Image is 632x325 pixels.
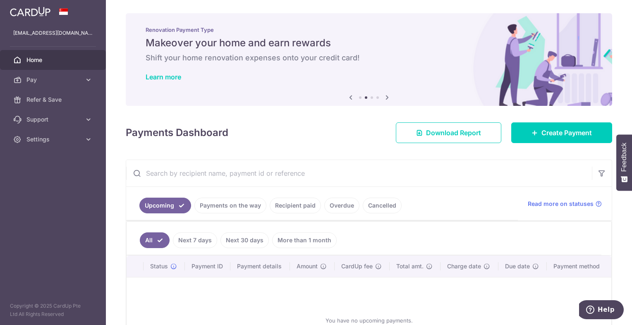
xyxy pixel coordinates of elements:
[10,7,50,17] img: CardUp
[126,160,592,186] input: Search by recipient name, payment id or reference
[272,232,337,248] a: More than 1 month
[140,232,170,248] a: All
[547,256,611,277] th: Payment method
[270,198,321,213] a: Recipient paid
[511,122,612,143] a: Create Payment
[13,29,93,37] p: [EMAIL_ADDRESS][DOMAIN_NAME]
[146,36,592,50] h5: Makeover your home and earn rewards
[396,122,501,143] a: Download Report
[26,135,81,143] span: Settings
[194,198,266,213] a: Payments on the way
[447,262,481,270] span: Charge date
[541,128,592,138] span: Create Payment
[139,198,191,213] a: Upcoming
[528,200,602,208] a: Read more on statuses
[150,262,168,270] span: Status
[324,198,359,213] a: Overdue
[363,198,402,213] a: Cancelled
[505,262,530,270] span: Due date
[230,256,290,277] th: Payment details
[26,115,81,124] span: Support
[396,262,424,270] span: Total amt.
[146,53,592,63] h6: Shift your home renovation expenses onto your credit card!
[126,13,612,106] img: Renovation banner
[616,134,632,191] button: Feedback - Show survey
[26,56,81,64] span: Home
[220,232,269,248] a: Next 30 days
[173,232,217,248] a: Next 7 days
[185,256,231,277] th: Payment ID
[146,26,592,33] p: Renovation Payment Type
[146,73,181,81] a: Learn more
[528,200,594,208] span: Read more on statuses
[26,96,81,104] span: Refer & Save
[26,76,81,84] span: Pay
[426,128,481,138] span: Download Report
[297,262,318,270] span: Amount
[126,125,228,140] h4: Payments Dashboard
[341,262,373,270] span: CardUp fee
[620,143,628,172] span: Feedback
[579,300,624,321] iframe: Opens a widget where you can find more information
